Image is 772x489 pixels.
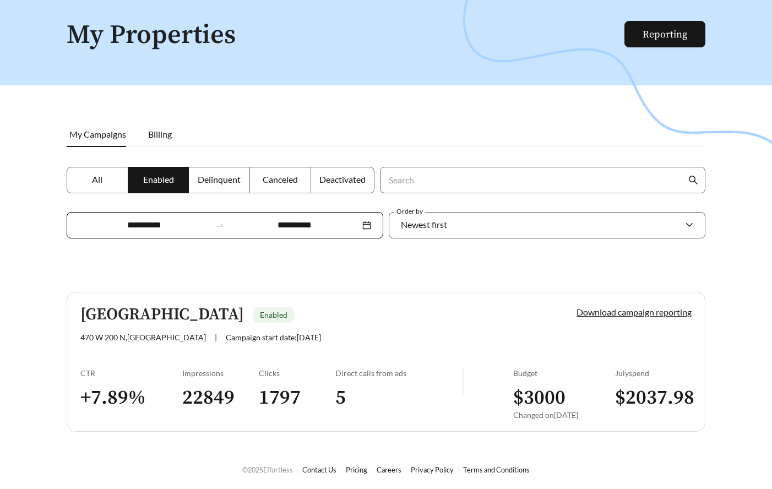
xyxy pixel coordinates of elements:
[143,174,174,184] span: Enabled
[67,21,626,50] h1: My Properties
[513,385,615,410] h3: $ 3000
[263,174,298,184] span: Canceled
[335,385,463,410] h3: 5
[401,219,447,230] span: Newest first
[259,385,335,410] h3: 1797
[615,368,692,378] div: July spend
[215,333,217,342] span: |
[148,129,172,139] span: Billing
[182,385,259,410] h3: 22849
[80,385,182,410] h3: + 7.89 %
[319,174,366,184] span: Deactivated
[198,174,241,184] span: Delinquent
[67,292,705,432] a: [GEOGRAPHIC_DATA]Enabled470 W 200 N,[GEOGRAPHIC_DATA]|Campaign start date:[DATE]Download campaign...
[260,310,287,319] span: Enabled
[577,307,692,317] a: Download campaign reporting
[92,174,102,184] span: All
[513,368,615,378] div: Budget
[259,368,335,378] div: Clicks
[615,385,692,410] h3: $ 2037.98
[69,129,126,139] span: My Campaigns
[80,306,244,324] h5: [GEOGRAPHIC_DATA]
[643,28,687,41] a: Reporting
[182,368,259,378] div: Impressions
[80,368,182,378] div: CTR
[215,220,225,230] span: to
[80,333,206,342] span: 470 W 200 N , [GEOGRAPHIC_DATA]
[513,410,615,420] div: Changed on [DATE]
[463,368,464,395] img: line
[624,21,705,47] button: Reporting
[335,368,463,378] div: Direct calls from ads
[226,333,321,342] span: Campaign start date: [DATE]
[215,220,225,230] span: swap-right
[688,175,698,185] span: search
